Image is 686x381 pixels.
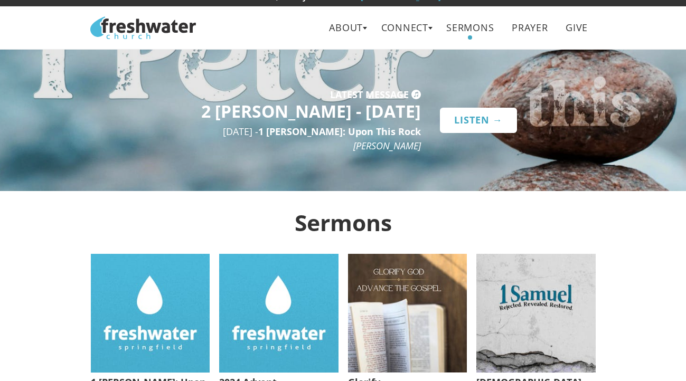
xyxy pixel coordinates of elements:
[91,102,421,120] h3: 2 [PERSON_NAME] - [DATE]
[440,108,517,132] a: Listen →
[504,16,556,40] a: Prayer
[439,16,502,40] a: Sermons
[90,16,196,39] img: Freshwater Church
[258,125,421,138] span: 1 [PERSON_NAME]: Upon This Rock
[90,210,595,235] h2: Sermons
[373,16,436,40] a: Connect
[558,16,596,40] a: Give
[322,16,371,40] a: About
[476,254,596,373] img: 1-Samuel-square.jpg
[91,125,421,153] p: [DATE] -
[330,92,409,97] h5: Latest Message
[219,254,339,373] img: fc-default-1400.png
[348,254,467,373] img: Glorify-God-Advance-the-Gospel-square.png
[91,254,210,373] img: fc-default-1400.png
[353,139,421,152] span: [PERSON_NAME]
